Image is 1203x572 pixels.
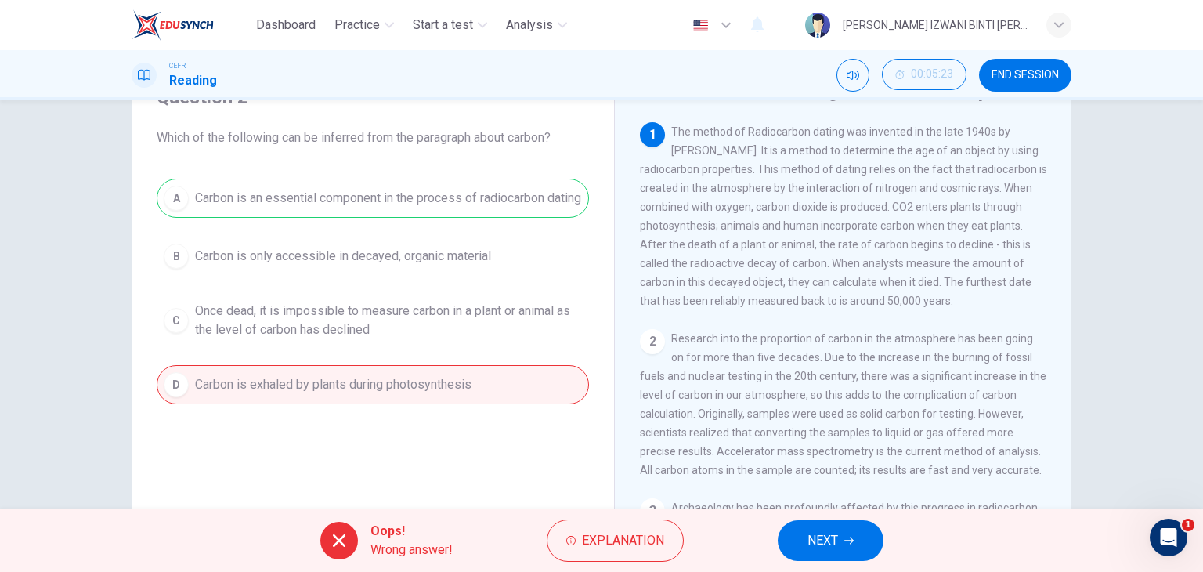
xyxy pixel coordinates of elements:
[882,59,966,90] button: 00:05:23
[370,522,453,541] span: Oops!
[640,329,665,354] div: 2
[843,16,1028,34] div: [PERSON_NAME] IZWANI BINTI [PERSON_NAME]
[256,16,316,34] span: Dashboard
[413,16,473,34] span: Start a test
[169,71,217,90] h1: Reading
[132,9,214,41] img: EduSynch logo
[334,16,380,34] span: Practice
[1182,519,1194,531] span: 1
[640,122,665,147] div: 1
[640,125,1047,307] span: The method of Radiocarbon dating was invented in the late 1940s by [PERSON_NAME]. It is a method ...
[778,520,883,561] button: NEXT
[370,541,453,559] span: Wrong answer!
[157,129,589,147] span: Which of the following can be inferred from the paragraph about carbon?
[807,530,838,552] span: NEXT
[992,69,1059,81] span: END SESSION
[979,59,1071,92] button: END SESSION
[328,11,400,39] button: Practice
[250,11,322,39] button: Dashboard
[406,11,493,39] button: Start a test
[582,530,664,552] span: Explanation
[500,11,573,39] button: Analysis
[1150,519,1187,556] iframe: Intercom live chat
[691,20,710,31] img: en
[640,501,1038,570] span: Archaeology has been profoundly affected by this progress in radiocarbon dating. Faunal analysis ...
[882,59,966,92] div: Hide
[640,332,1046,476] span: Research into the proportion of carbon in the atmosphere has been going on for more than five dec...
[547,520,684,562] button: Explanation
[506,16,553,34] span: Analysis
[836,59,869,92] div: Mute
[132,9,250,41] a: EduSynch logo
[805,13,830,38] img: Profile picture
[640,498,665,523] div: 3
[169,60,186,71] span: CEFR
[911,68,953,81] span: 00:05:23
